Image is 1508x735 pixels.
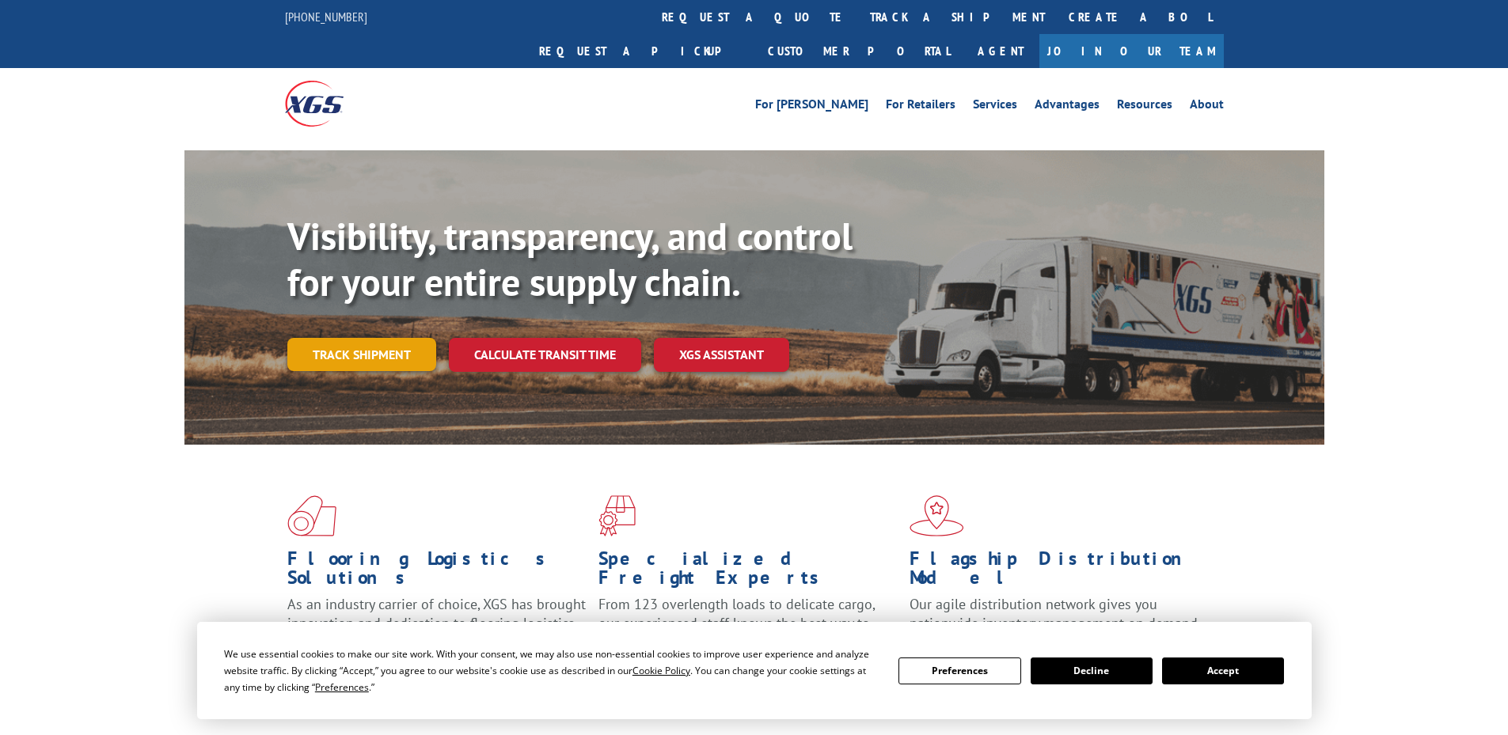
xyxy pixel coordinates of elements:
button: Decline [1031,657,1153,684]
img: xgs-icon-flagship-distribution-model-red [910,495,964,536]
h1: Specialized Freight Experts [598,549,898,595]
span: Our agile distribution network gives you nationwide inventory management on demand. [910,595,1201,632]
a: Advantages [1035,98,1100,116]
a: Agent [962,34,1039,68]
img: xgs-icon-total-supply-chain-intelligence-red [287,495,336,536]
a: Calculate transit time [449,338,641,372]
a: About [1190,98,1224,116]
button: Accept [1162,657,1284,684]
b: Visibility, transparency, and control for your entire supply chain. [287,211,853,306]
a: Join Our Team [1039,34,1224,68]
a: Resources [1117,98,1172,116]
button: Preferences [898,657,1020,684]
span: Cookie Policy [632,664,690,677]
div: Cookie Consent Prompt [197,622,1312,719]
p: From 123 overlength loads to delicate cargo, our experienced staff knows the best way to move you... [598,595,898,665]
a: Track shipment [287,338,436,371]
span: Preferences [315,680,369,694]
a: [PHONE_NUMBER] [285,9,367,25]
a: XGS ASSISTANT [654,338,789,372]
img: xgs-icon-focused-on-flooring-red [598,495,636,536]
a: Customer Portal [756,34,962,68]
h1: Flooring Logistics Solutions [287,549,587,595]
h1: Flagship Distribution Model [910,549,1209,595]
a: For [PERSON_NAME] [755,98,868,116]
a: For Retailers [886,98,955,116]
div: We use essential cookies to make our site work. With your consent, we may also use non-essential ... [224,646,879,695]
span: As an industry carrier of choice, XGS has brought innovation and dedication to flooring logistics... [287,595,586,651]
a: Services [973,98,1017,116]
a: Request a pickup [527,34,756,68]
